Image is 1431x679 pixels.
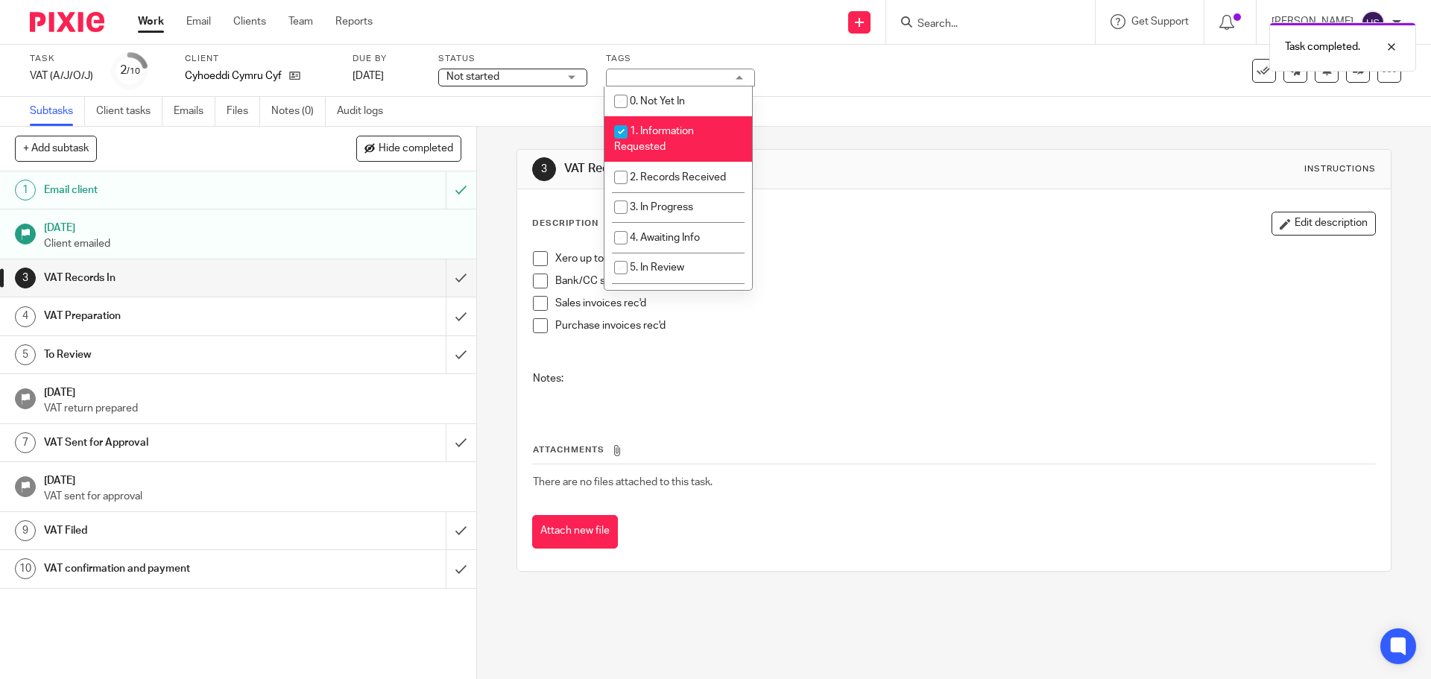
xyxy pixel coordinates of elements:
[120,62,140,79] div: 2
[44,236,461,251] p: Client emailed
[44,305,302,327] h1: VAT Preparation
[185,53,334,65] label: Client
[44,382,461,400] h1: [DATE]
[335,14,373,29] a: Reports
[15,268,36,288] div: 3
[1304,163,1376,175] div: Instructions
[44,519,302,542] h1: VAT Filed
[630,262,684,273] span: 5. In Review
[564,161,986,177] h1: VAT Records In
[630,202,693,212] span: 3. In Progress
[606,53,755,65] label: Tags
[1361,10,1385,34] img: svg%3E
[532,218,598,230] p: Description
[555,296,1374,311] p: Sales invoices rec'd
[30,53,93,65] label: Task
[233,14,266,29] a: Clients
[186,14,211,29] a: Email
[138,14,164,29] a: Work
[271,97,326,126] a: Notes (0)
[614,126,694,152] span: 1. Information Requested
[15,520,36,541] div: 9
[30,12,104,32] img: Pixie
[15,180,36,200] div: 1
[44,267,302,289] h1: VAT Records In
[15,558,36,579] div: 10
[127,67,140,75] small: /10
[44,217,461,236] h1: [DATE]
[533,371,1374,386] p: Notes:
[227,97,260,126] a: Files
[15,136,97,161] button: + Add subtask
[630,172,726,183] span: 2. Records Received
[30,69,93,83] div: VAT (A/J/O/J)
[15,432,36,453] div: 7
[533,446,604,454] span: Attachments
[44,401,461,416] p: VAT return prepared
[44,489,461,504] p: VAT sent for approval
[174,97,215,126] a: Emails
[185,69,282,83] p: Cyhoeddi Cymru Cyf
[630,233,700,243] span: 4. Awaiting Info
[44,344,302,366] h1: To Review
[15,344,36,365] div: 5
[337,97,394,126] a: Audit logs
[44,558,302,580] h1: VAT confirmation and payment
[555,274,1374,288] p: Bank/CC statements rec'd
[1285,40,1360,54] p: Task completed.
[555,318,1374,333] p: Purchase invoices rec'd
[555,251,1374,266] p: Xero up to date
[353,71,384,81] span: [DATE]
[446,72,499,82] span: Not started
[532,515,618,549] button: Attach new file
[288,14,313,29] a: Team
[30,97,85,126] a: Subtasks
[438,53,587,65] label: Status
[379,143,453,155] span: Hide completed
[44,470,461,488] h1: [DATE]
[533,477,713,487] span: There are no files attached to this task.
[353,53,420,65] label: Due by
[532,157,556,181] div: 3
[15,306,36,327] div: 4
[44,432,302,454] h1: VAT Sent for Approval
[356,136,461,161] button: Hide completed
[44,179,302,201] h1: Email client
[630,96,685,107] span: 0. Not Yet In
[1272,212,1376,236] button: Edit description
[96,97,162,126] a: Client tasks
